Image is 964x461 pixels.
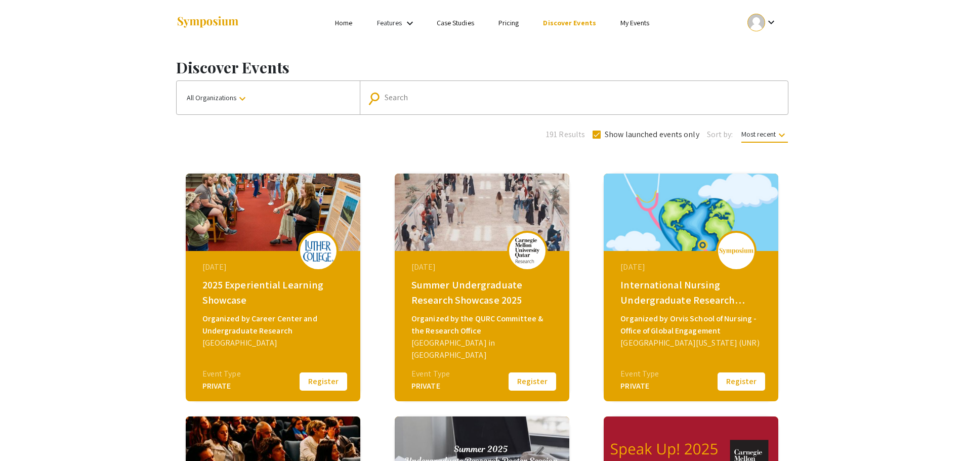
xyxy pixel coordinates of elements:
[707,129,733,141] span: Sort by:
[411,277,555,308] div: Summer Undergraduate Research Showcase 2025
[186,174,360,251] img: 2025-experiential-learning-showcase_eventCoverPhoto_3051d9__thumb.jpg
[202,337,346,349] div: [GEOGRAPHIC_DATA]
[605,129,699,141] span: Show launched events only
[202,368,241,380] div: Event Type
[176,16,239,29] img: Symposium by ForagerOne
[202,277,346,308] div: 2025 Experiential Learning Showcase
[620,277,764,308] div: International Nursing Undergraduate Research Symposium (INURS)
[604,174,778,251] img: global-connections-in-nursing-philippines-neva_eventCoverPhoto_3453dd__thumb.png
[404,17,416,29] mat-icon: Expand Features list
[507,371,558,392] button: Register
[620,368,659,380] div: Event Type
[620,337,764,349] div: [GEOGRAPHIC_DATA][US_STATE] (UNR)
[498,18,519,27] a: Pricing
[187,93,248,102] span: All Organizations
[377,18,402,27] a: Features
[411,337,555,361] div: [GEOGRAPHIC_DATA] in [GEOGRAPHIC_DATA]
[395,174,569,251] img: summer-undergraduate-research-showcase-2025_eventCoverPhoto_d7183b__thumb.jpg
[202,380,241,392] div: PRIVATE
[620,380,659,392] div: PRIVATE
[543,18,596,27] a: Discover Events
[620,313,764,337] div: Organized by Orvis School of Nursing - Office of Global Engagement
[411,313,555,337] div: Organized by the QURC Committee & the Research Office
[765,16,777,28] mat-icon: Expand account dropdown
[546,129,585,141] span: 191 Results
[733,125,796,143] button: Most recent
[202,261,346,273] div: [DATE]
[236,93,248,105] mat-icon: keyboard_arrow_down
[369,90,384,107] mat-icon: Search
[8,415,43,453] iframe: Chat
[512,238,542,263] img: summer-undergraduate-research-showcase-2025_eventLogo_367938_.png
[298,371,349,392] button: Register
[176,58,788,76] h1: Discover Events
[335,18,352,27] a: Home
[620,18,649,27] a: My Events
[716,371,767,392] button: Register
[411,368,450,380] div: Event Type
[741,130,788,143] span: Most recent
[776,129,788,141] mat-icon: keyboard_arrow_down
[620,261,764,273] div: [DATE]
[437,18,474,27] a: Case Studies
[202,313,346,337] div: Organized by Career Center and Undergraduate Research
[411,261,555,273] div: [DATE]
[177,81,360,114] button: All Organizations
[719,247,754,255] img: logo_v2.png
[737,11,788,34] button: Expand account dropdown
[303,240,333,262] img: 2025-experiential-learning-showcase_eventLogo_377aea_.png
[411,380,450,392] div: PRIVATE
